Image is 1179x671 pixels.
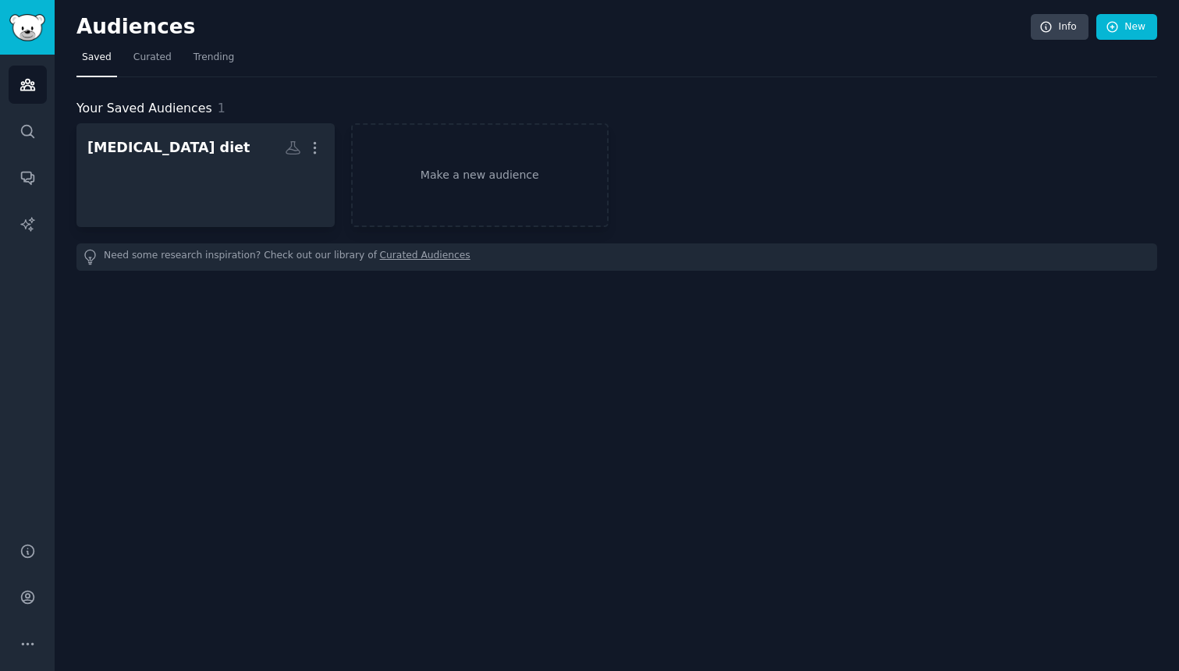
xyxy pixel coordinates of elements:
[76,15,1031,40] h2: Audiences
[76,123,335,227] a: [MEDICAL_DATA] diet
[351,123,609,227] a: Make a new audience
[87,138,250,158] div: [MEDICAL_DATA] diet
[128,45,177,77] a: Curated
[76,243,1157,271] div: Need some research inspiration? Check out our library of
[82,51,112,65] span: Saved
[76,99,212,119] span: Your Saved Audiences
[1031,14,1088,41] a: Info
[218,101,226,115] span: 1
[133,51,172,65] span: Curated
[188,45,240,77] a: Trending
[194,51,234,65] span: Trending
[1096,14,1157,41] a: New
[9,14,45,41] img: GummySearch logo
[76,45,117,77] a: Saved
[380,249,471,265] a: Curated Audiences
